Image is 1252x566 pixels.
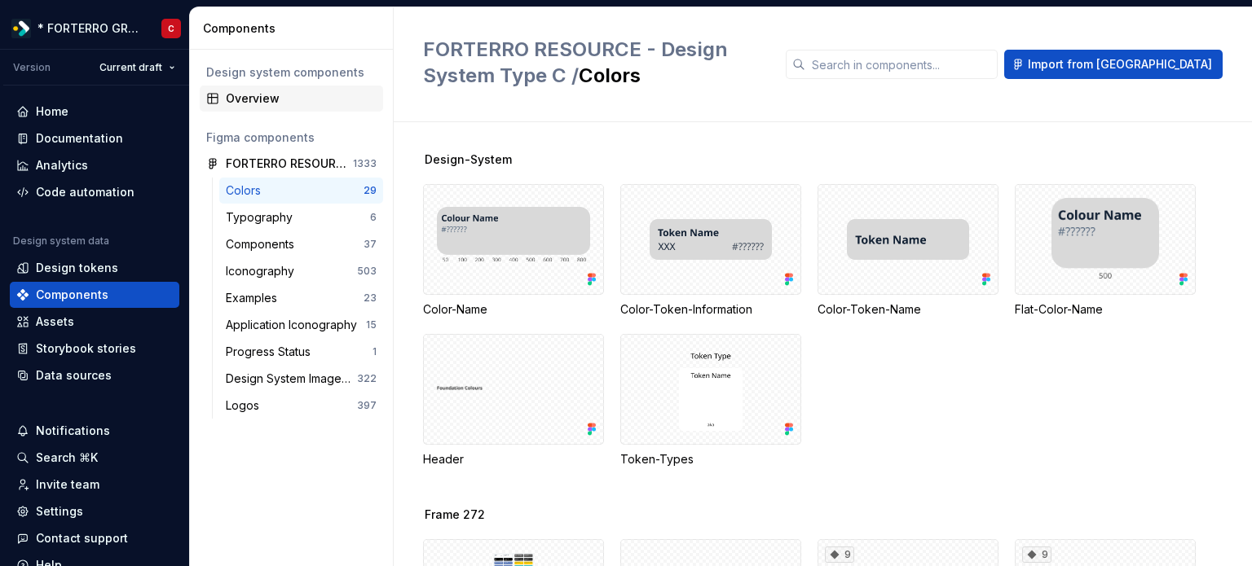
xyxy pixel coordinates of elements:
div: FORTERRO RESOURCE - Design System Type C [226,156,347,172]
div: 37 [364,238,377,251]
div: Design System Imagery [226,371,357,387]
div: Color-Name [423,184,604,318]
a: Documentation [10,125,179,151]
a: Logos397 [219,393,383,419]
div: Color-Token-Name [818,184,999,318]
div: 1333 [353,157,377,170]
a: Iconography503 [219,258,383,284]
div: Search ⌘K [36,450,98,466]
div: 397 [357,399,377,412]
a: Code automation [10,179,179,205]
a: Design System Imagery322 [219,366,383,392]
a: Examples23 [219,285,383,311]
div: Contact support [36,530,128,546]
a: Home [10,99,179,125]
a: Colors29 [219,178,383,204]
a: Storybook stories [10,336,179,362]
div: Flat-Color-Name [1015,184,1196,318]
button: * FORTERRO GROUP *C [3,11,186,46]
div: Documentation [36,130,123,147]
div: Assets [36,314,74,330]
div: * FORTERRO GROUP * [37,20,142,37]
a: Design tokens [10,255,179,281]
span: Import from [GEOGRAPHIC_DATA] [1028,56,1212,72]
div: Code automation [36,184,134,200]
div: Color-Token-Name [818,301,999,318]
div: 23 [364,292,377,305]
div: Iconography [226,263,301,279]
div: Color-Token-Information [620,184,801,318]
div: 9 [1022,546,1051,563]
span: Current draft [99,61,162,74]
div: Token-Types [620,451,801,467]
div: Components [203,20,386,37]
a: Assets [10,309,179,335]
div: Colors [226,182,267,199]
div: Examples [226,290,284,306]
a: Settings [10,498,179,524]
a: Components37 [219,231,383,257]
button: Notifications [10,418,179,444]
div: Overview [226,90,377,107]
div: Components [36,287,108,303]
div: Design system components [206,64,377,81]
a: Progress Status1 [219,339,383,365]
div: Color-Name [423,301,604,318]
div: Token-Types [620,334,801,467]
button: Contact support [10,525,179,551]
input: Search in components... [805,50,998,79]
div: Analytics [36,157,88,173]
button: Current draft [92,56,183,79]
a: FORTERRO RESOURCE - Design System Type C1333 [200,151,383,177]
div: Progress Status [226,344,317,360]
div: 1 [373,345,377,358]
div: 503 [357,265,377,278]
div: Header [423,451,604,467]
div: 322 [357,372,377,385]
button: Search ⌘K [10,445,179,471]
button: Import from [GEOGRAPHIC_DATA] [1004,50,1223,79]
div: Invite team [36,476,99,493]
div: Settings [36,503,83,520]
div: Figma components [206,129,377,146]
div: Design tokens [36,260,118,276]
div: Home [36,103,68,120]
a: Application Iconography15 [219,312,383,338]
div: 9 [825,546,854,563]
a: Typography6 [219,204,383,230]
div: Version [13,61,51,74]
a: Invite team [10,472,179,498]
div: Notifications [36,423,110,439]
div: Header [423,334,604,467]
div: 6 [370,211,377,224]
div: Color-Token-Information [620,301,801,318]
div: Logos [226,397,266,414]
div: 29 [364,184,377,197]
span: FORTERRO RESOURCE - Design System Type C / [423,37,728,87]
div: Data sources [36,367,112,384]
a: Data sources [10,362,179,388]
a: Overview [200,86,383,112]
div: 15 [366,318,377,331]
a: Components [10,282,179,308]
div: Flat-Color-Name [1015,301,1196,318]
span: Frame 272 [425,507,485,523]
div: Design system data [13,235,109,248]
h2: Colors [423,37,766,89]
div: Storybook stories [36,340,136,357]
div: C [168,22,174,35]
a: Analytics [10,152,179,178]
span: Design-System [425,151,512,168]
div: Typography [226,209,299,226]
img: 19b433f1-4eb9-4ddc-9788-ff6ca78edb97.png [11,19,31,38]
div: Application Iconography [226,317,364,333]
div: Components [226,236,301,252]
